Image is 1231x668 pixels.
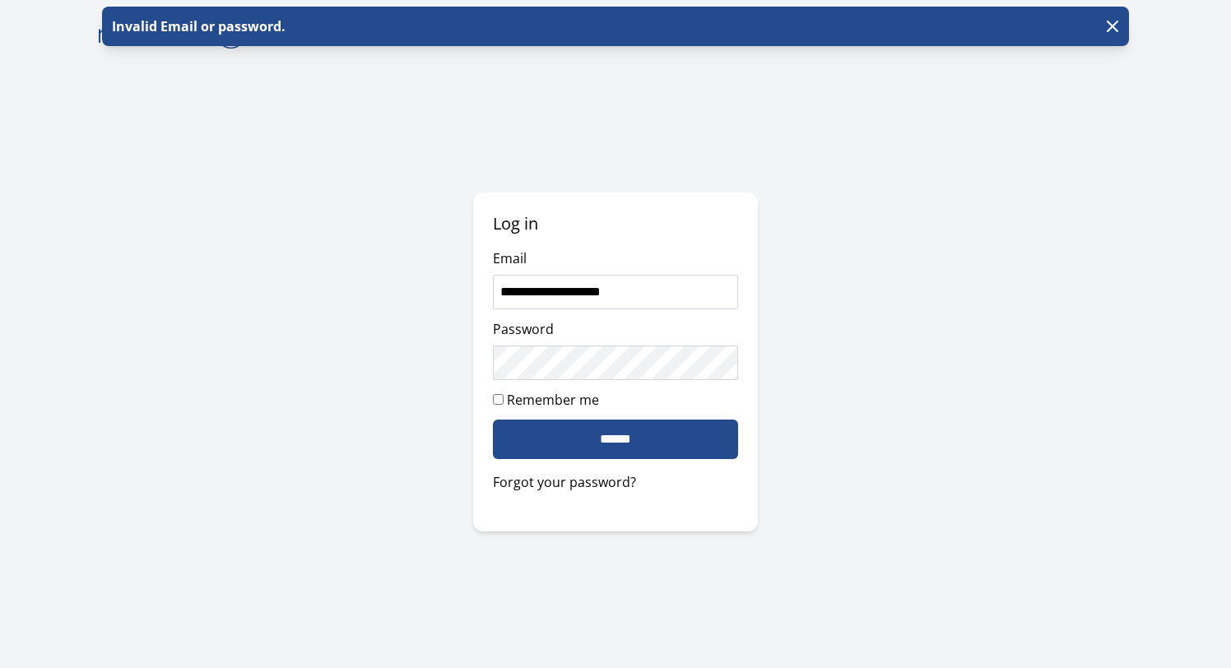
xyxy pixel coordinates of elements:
[493,212,739,235] h2: Log in
[507,391,599,409] label: Remember me
[493,472,739,492] a: Forgot your password?
[493,249,527,267] label: Email
[493,320,554,338] label: Password
[109,16,286,36] p: Invalid Email or password.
